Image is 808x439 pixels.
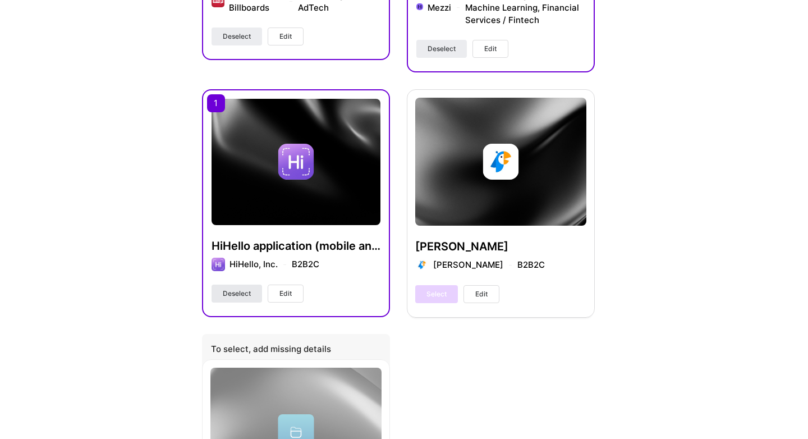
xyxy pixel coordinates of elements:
[279,289,292,299] span: Edit
[472,40,508,58] button: Edit
[223,289,251,299] span: Deselect
[416,40,467,58] button: Deselect
[229,258,319,271] div: HiHello, Inc. B2B2C
[463,285,499,303] button: Edit
[212,239,380,253] h4: HiHello application (mobile and web)
[223,31,251,42] span: Deselect
[283,264,286,265] img: divider
[212,258,225,271] img: Company logo
[278,144,314,180] img: Company logo
[475,289,488,299] span: Edit
[484,44,497,54] span: Edit
[457,7,460,8] img: divider
[268,28,304,45] button: Edit
[428,44,456,54] span: Deselect
[212,99,380,226] img: cover
[290,1,292,2] img: divider
[416,3,423,10] img: Company logo
[212,285,262,303] button: Deselect
[202,334,390,367] div: To select, add missing details
[268,285,304,303] button: Edit
[212,28,262,45] button: Deselect
[279,31,292,42] span: Edit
